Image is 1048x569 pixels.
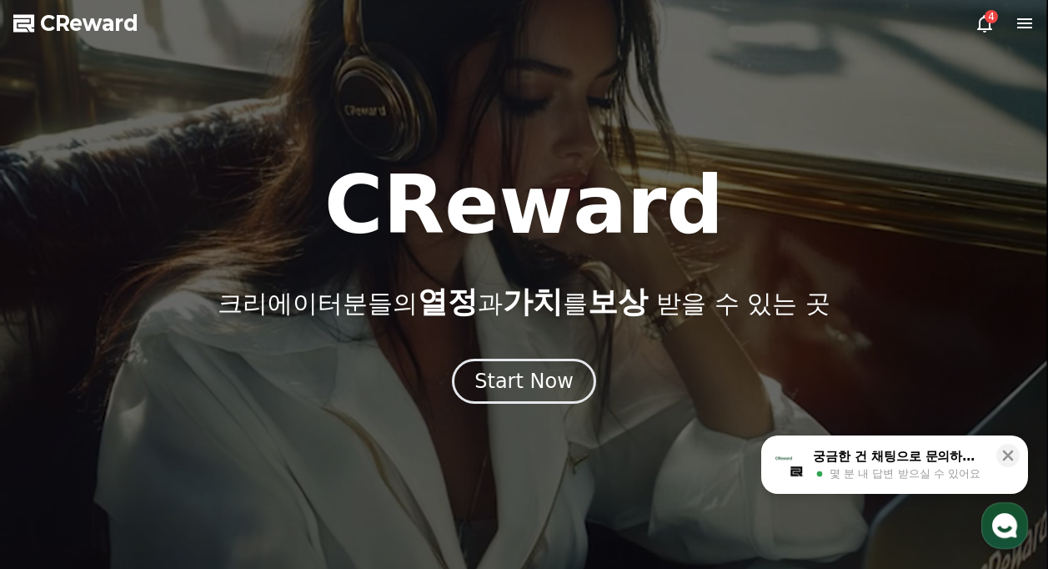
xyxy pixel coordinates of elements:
span: 보상 [588,284,648,319]
span: 가치 [503,284,563,319]
button: Start Now [452,359,596,404]
p: 크리에이터분들의 과 를 받을 수 있는 곳 [218,285,830,319]
span: 열정 [418,284,478,319]
div: 4 [985,10,998,23]
span: CReward [40,10,138,37]
h1: CReward [324,165,724,245]
a: CReward [13,10,138,37]
a: Start Now [452,375,596,391]
a: 4 [975,13,995,33]
div: Start Now [474,368,574,395]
